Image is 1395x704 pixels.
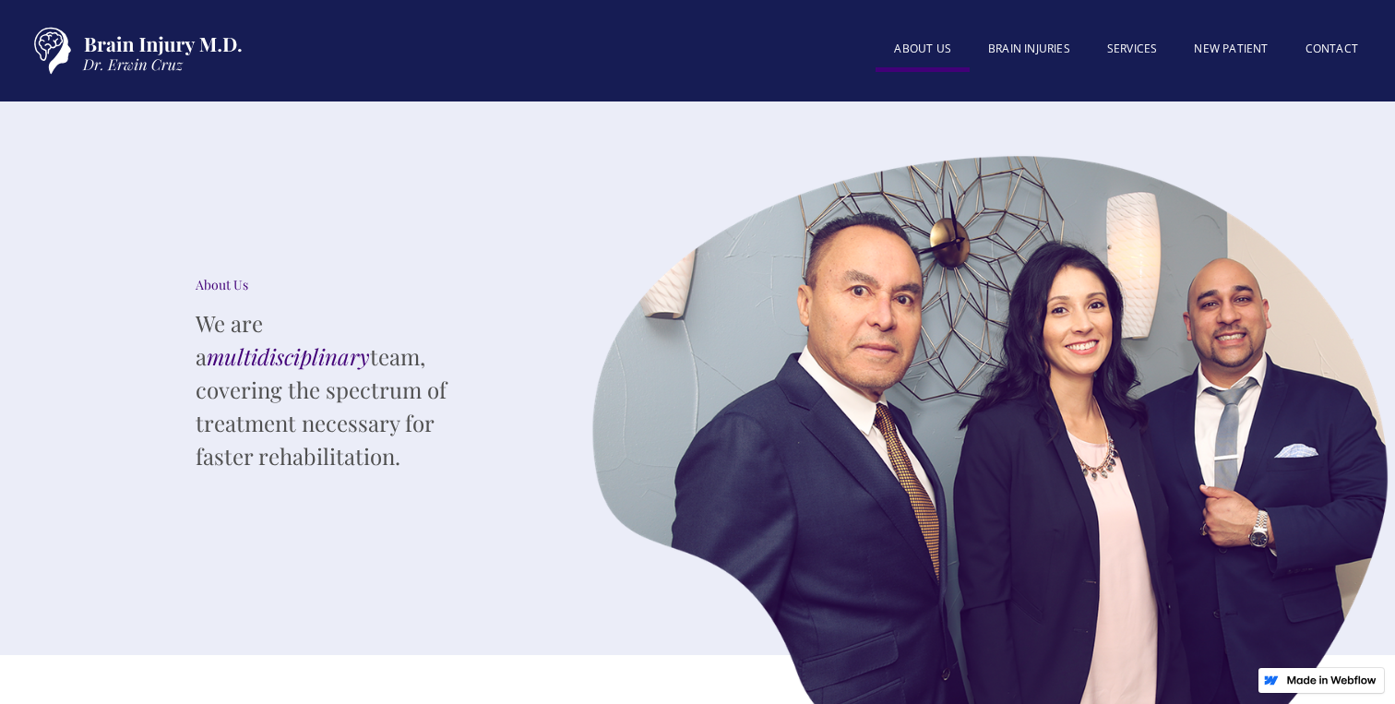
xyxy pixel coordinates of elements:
[1286,675,1377,685] img: Made in Webflow
[18,18,249,83] a: home
[970,30,1089,67] a: BRAIN INJURIES
[1089,30,1176,67] a: SERVICES
[196,306,472,472] p: We are a team, covering the spectrum of treatment necessary for faster rehabilitation.
[207,341,370,371] em: multidisciplinary
[1175,30,1286,67] a: New patient
[1287,30,1377,67] a: Contact
[876,30,970,72] a: About US
[196,276,472,294] div: About Us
